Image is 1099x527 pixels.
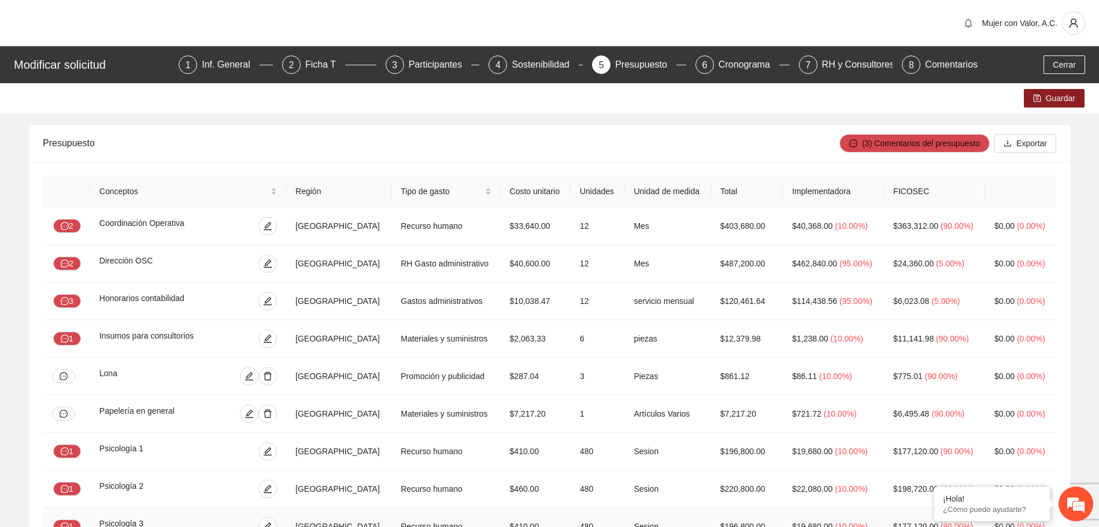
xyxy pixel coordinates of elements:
[179,55,273,74] div: 1Inf. General
[931,296,960,306] span: ( 5.00% )
[288,60,294,70] span: 2
[99,442,201,461] div: Psicología 1
[893,221,938,231] span: $363,312.00
[60,372,68,380] span: message
[391,358,500,395] td: Promoción y publicidad
[1024,89,1085,107] button: saveGuardar
[53,444,81,458] button: message1
[1063,18,1085,28] span: user
[994,259,1015,268] span: $0.00
[258,480,277,498] button: edit
[994,334,1015,343] span: $0.00
[839,296,872,306] span: ( 95.00% )
[1017,334,1045,343] span: ( 0.00% )
[824,409,857,418] span: ( 10.00% )
[830,334,863,343] span: ( 10.00% )
[53,257,81,270] button: message2
[286,358,391,395] td: [GEOGRAPHIC_DATA]
[994,296,1015,306] span: $0.00
[994,372,1015,381] span: $0.00
[702,60,707,70] span: 6
[259,409,276,418] span: delete
[931,409,964,418] span: ( 90.00% )
[792,296,837,306] span: $114,438.56
[624,176,711,207] th: Unidad de medida
[902,55,978,74] div: 8Comentarios
[936,259,964,268] span: ( 5.00% )
[240,409,258,418] span: edit
[501,283,571,320] td: $10,038.47
[501,395,571,433] td: $7,217.20
[994,484,1015,493] span: $0.00
[501,433,571,470] td: $410.00
[90,176,286,207] th: Conceptos
[61,259,69,269] span: message
[501,358,571,395] td: $287.04
[783,176,884,207] th: Implementadora
[893,259,934,268] span: $24,360.00
[960,18,977,28] span: bell
[792,221,832,231] span: $40,368.00
[711,320,783,358] td: $12,379.98
[53,294,81,308] button: message3
[936,334,969,343] span: ( 90.00% )
[925,372,958,381] span: ( 90.00% )
[99,217,221,235] div: Coordinación Operativa
[305,55,345,74] div: Ficha T
[495,60,501,70] span: 4
[711,207,783,245] td: $403,680.00
[1062,12,1085,35] button: user
[893,296,929,306] span: $6,023.08
[391,245,500,283] td: RH Gasto administrativo
[792,334,828,343] span: $1,238.00
[941,447,974,456] span: ( 90.00% )
[792,409,822,418] span: $721.72
[1017,447,1045,456] span: ( 0.00% )
[839,259,872,268] span: ( 95.00% )
[893,484,938,493] span: $198,720.00
[822,55,904,74] div: RH y Consultores
[259,221,276,231] span: edit
[893,409,929,418] span: $6,495.48
[501,207,571,245] td: $33,640.00
[571,176,624,207] th: Unidades
[994,221,1015,231] span: $0.00
[1017,259,1045,268] span: ( 0.00% )
[893,447,938,456] span: $177,120.00
[409,55,472,74] div: Participantes
[259,334,276,343] span: edit
[799,55,893,74] div: 7RH y Consultores
[391,283,500,320] td: Gastos administrativos
[52,369,75,383] button: message
[1017,409,1045,418] span: ( 0.00% )
[615,55,676,74] div: Presupuesto
[99,367,179,385] div: Lona
[994,134,1056,153] button: downloadExportar
[99,185,268,198] span: Conceptos
[14,55,172,74] div: Modificar solicitud
[711,245,783,283] td: $487,200.00
[1004,139,1012,149] span: download
[571,245,624,283] td: 12
[501,245,571,283] td: $40,600.00
[994,447,1015,456] span: $0.00
[259,259,276,268] span: edit
[240,404,258,423] button: edit
[711,283,783,320] td: $120,461.64
[392,60,397,70] span: 3
[61,222,69,231] span: message
[286,433,391,470] td: [GEOGRAPHIC_DATA]
[43,127,839,159] div: Presupuesto
[624,245,711,283] td: Mes
[624,283,711,320] td: servicio mensual
[711,358,783,395] td: $861.12
[282,55,376,74] div: 2Ficha T
[792,447,832,456] span: $19,680.00
[501,176,571,207] th: Costo unitario
[386,55,480,74] div: 3Participantes
[943,505,1041,514] p: ¿Cómo puedo ayudarte?
[258,329,277,348] button: edit
[862,137,980,150] span: (3) Comentarios del presupuesto
[391,433,500,470] td: Recurso humano
[258,404,277,423] button: delete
